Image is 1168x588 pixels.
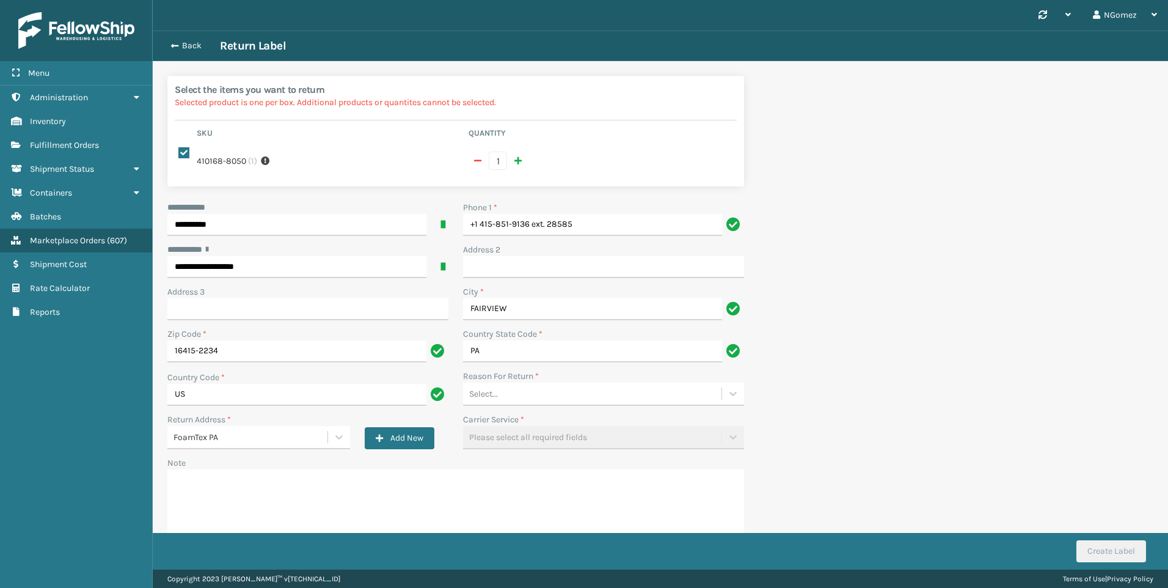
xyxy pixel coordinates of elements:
[167,328,206,340] label: Zip Code
[197,155,246,167] label: 410168-8050
[30,164,94,174] span: Shipment Status
[463,370,539,383] label: Reason For Return
[30,235,105,246] span: Marketplace Orders
[30,307,60,317] span: Reports
[167,413,231,426] label: Return Address
[193,128,465,142] th: Sku
[1107,575,1153,583] a: Privacy Policy
[1063,575,1105,583] a: Terms of Use
[30,140,99,150] span: Fulfillment Orders
[167,285,205,298] label: Address 3
[107,235,127,246] span: ( 607 )
[1076,540,1146,562] button: Create Label
[1063,570,1153,588] div: |
[30,259,87,270] span: Shipment Cost
[469,388,498,400] div: Select...
[28,68,49,78] span: Menu
[463,413,524,426] label: Carrier Service
[164,40,220,51] button: Back
[220,39,286,53] h3: Return Label
[175,96,737,109] p: Selected product is one per box. Additional products or quantites cannot be selected.
[18,12,134,49] img: logo
[248,155,257,167] span: ( 1 )
[173,431,329,444] div: FoamTex PA
[463,201,497,214] label: Phone 1
[463,243,500,256] label: Address 2
[463,285,484,298] label: City
[175,83,737,96] h2: Select the items you want to return
[30,116,66,127] span: Inventory
[30,283,90,293] span: Rate Calculator
[167,458,186,468] label: Note
[167,570,340,588] p: Copyright 2023 [PERSON_NAME]™ v [TECHNICAL_ID]
[30,211,61,222] span: Batches
[465,128,737,142] th: Quantity
[463,328,542,340] label: Country State Code
[167,371,225,384] label: Country Code
[30,92,88,103] span: Administration
[30,188,72,198] span: Containers
[365,427,434,449] button: Add New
